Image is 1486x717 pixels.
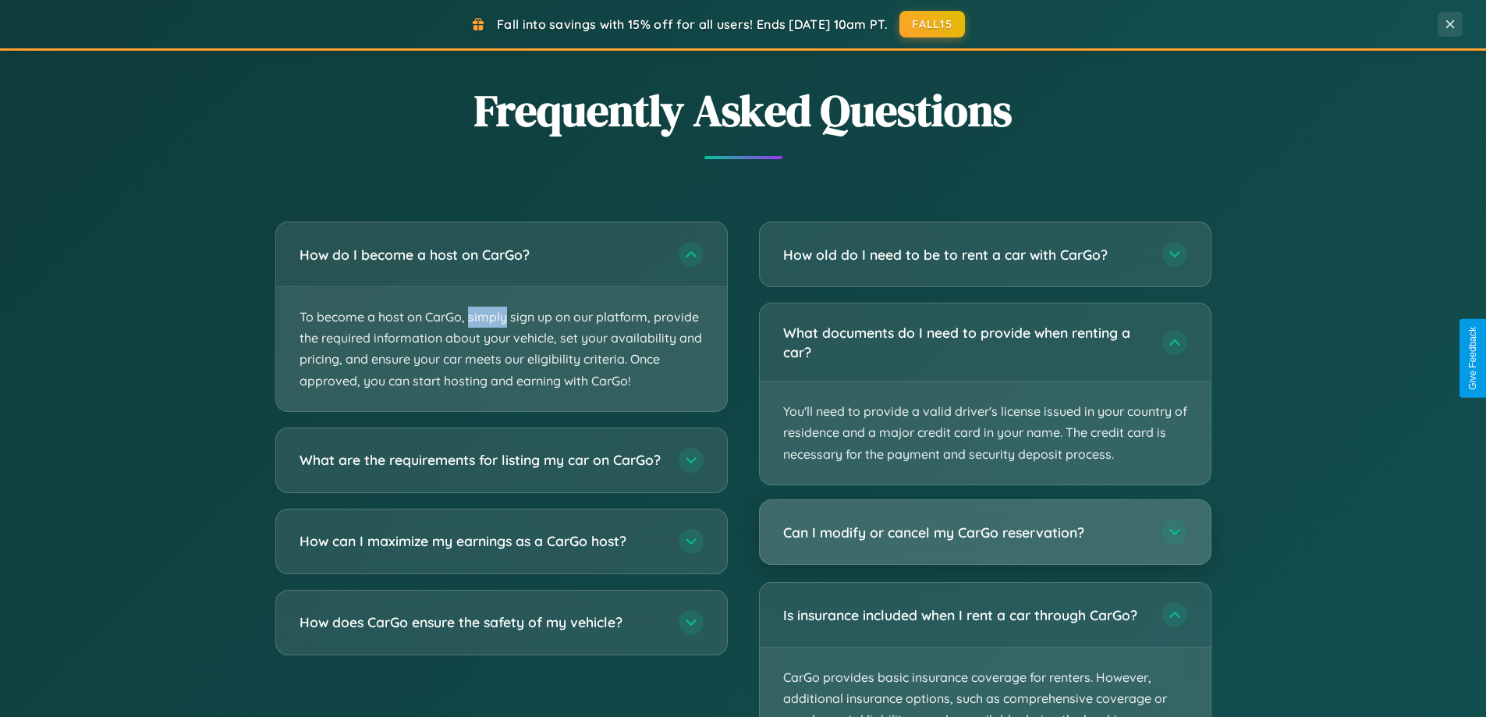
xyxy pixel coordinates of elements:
span: Fall into savings with 15% off for all users! Ends [DATE] 10am PT. [497,16,888,32]
h3: What documents do I need to provide when renting a car? [783,323,1147,361]
button: FALL15 [899,11,965,37]
h3: Is insurance included when I rent a car through CarGo? [783,605,1147,625]
h3: How old do I need to be to rent a car with CarGo? [783,245,1147,264]
p: To become a host on CarGo, simply sign up on our platform, provide the required information about... [276,287,727,411]
h3: How does CarGo ensure the safety of my vehicle? [300,612,663,632]
p: You'll need to provide a valid driver's license issued in your country of residence and a major c... [760,382,1211,485]
h2: Frequently Asked Questions [275,80,1211,140]
h3: What are the requirements for listing my car on CarGo? [300,450,663,470]
h3: How do I become a host on CarGo? [300,245,663,264]
h3: How can I maximize my earnings as a CarGo host? [300,531,663,551]
h3: Can I modify or cancel my CarGo reservation? [783,523,1147,542]
div: Give Feedback [1467,327,1478,390]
